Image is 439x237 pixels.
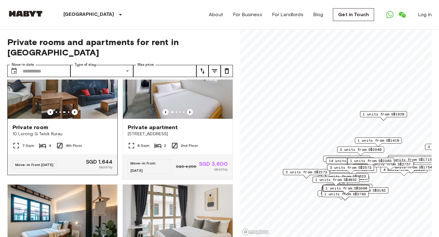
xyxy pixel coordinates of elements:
span: 4 units from S$1680 [320,191,362,196]
span: [STREET_ADDRESS] [128,131,228,137]
div: Map marker [321,187,368,196]
span: 1 units from S$2363 [350,158,391,164]
button: tune [221,65,233,77]
span: Private rooms and apartments for rent in [GEOGRAPHIC_DATA] [7,37,233,58]
span: 2 units from S$2757 [369,161,411,167]
img: Marketing picture of unit SG-01-029-005-02 [41,46,151,119]
a: Marketing picture of unit SG-01-054-007-01Previous imagePrevious imagePrivate apartment[STREET_AD... [123,45,233,179]
span: Private apartment [128,124,178,131]
span: 1 units from S$3600 [328,184,369,190]
button: Previous image [47,109,53,115]
label: Move-in date [12,62,34,67]
span: 4 [49,143,51,148]
a: Mapbox logo [242,228,269,235]
div: Map marker [387,157,434,166]
span: 1 units from S$1715 [390,157,432,162]
div: Map marker [312,177,359,186]
span: 2 units from S$2273 [286,169,327,175]
button: tune [196,65,209,77]
span: 1 units from S$1928 [363,111,404,117]
span: 4th Floor [66,143,82,148]
div: Map marker [323,186,369,195]
span: 8 Sqm [137,143,149,148]
a: Log in [418,11,432,18]
span: 1 units from S$3990 [326,186,367,191]
span: SGD 3,600 [199,161,228,167]
span: Private room [12,124,48,131]
span: SGD 1,644 [86,159,112,164]
span: 2nd Floor [181,143,198,148]
div: Map marker [380,167,427,176]
div: Map marker [355,137,402,147]
button: Previous image [72,109,78,115]
img: Habyt [7,11,44,17]
a: Get in Touch [333,8,374,21]
div: Map marker [326,158,375,167]
div: Map marker [366,161,413,171]
span: Monthly [99,164,112,170]
div: Map marker [322,191,369,200]
span: 3 units from S$3623 [324,174,366,179]
a: Previous imagePrevious imagePrivate room10 Lorong G Telok Kurau7 Sqm44th FloorMove-in from [DATE]... [7,45,118,175]
button: Choose date [8,65,20,77]
span: Move-in from [DATE] [15,162,53,167]
div: Map marker [341,187,388,197]
div: Map marker [318,190,365,200]
span: 1 units from S$3182 [344,188,386,193]
div: Map marker [325,184,372,193]
div: Map marker [323,156,370,165]
span: 3 units from S$2573 [330,165,371,170]
label: Max price [137,62,154,67]
span: Move-in from [DATE] [130,161,155,173]
div: Map marker [322,185,369,194]
span: Monthly [214,167,228,172]
span: 2 [164,143,166,148]
div: Map marker [283,169,330,179]
div: Map marker [327,164,374,174]
button: Previous image [162,109,169,115]
div: Map marker [327,157,374,167]
div: Map marker [388,155,437,164]
span: 2 units from S$2940 [340,147,381,152]
div: Map marker [330,167,377,176]
label: Type of stay [75,62,96,67]
a: Open WeChat [396,9,408,21]
a: For Business [233,11,262,18]
img: Marketing picture of unit SG-01-054-007-01 [123,46,233,119]
p: [GEOGRAPHIC_DATA] [63,11,114,18]
button: tune [209,65,221,77]
span: 14 units from S$2348 [329,158,372,164]
div: Map marker [337,147,384,156]
button: Previous image [187,109,193,115]
a: Open WhatsApp [384,9,396,21]
a: For Landlords [272,11,303,18]
span: 3 units from S$1764 [326,156,367,161]
div: Map marker [322,176,369,185]
span: 7 Sqm [22,143,34,148]
span: 1 units from S$1418 [358,138,399,143]
span: 3 units from S$3024 [330,157,371,163]
span: 10 Lorong G Telok Kurau [12,131,112,137]
span: SGD 4,200 [176,164,196,169]
div: Map marker [347,158,394,167]
div: Map marker [360,111,407,121]
a: About [209,11,223,18]
span: 1 units from S$4032 [315,177,357,182]
div: Map marker [322,173,369,183]
span: 17 units from S$1480 [391,155,434,161]
div: Map marker [323,185,370,195]
a: Blog [313,11,323,18]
